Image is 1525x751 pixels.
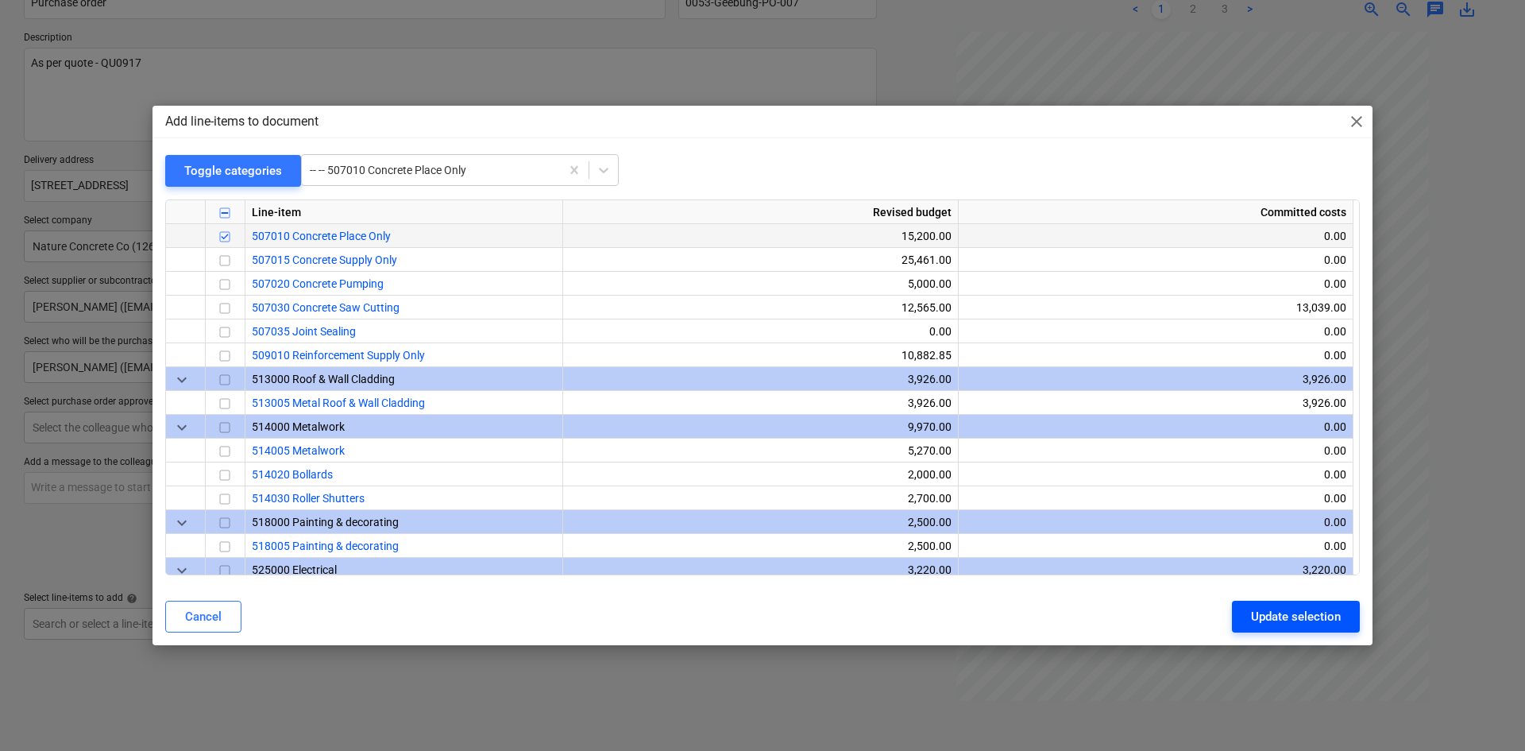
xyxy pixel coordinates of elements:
[965,343,1346,367] div: 0.00
[569,463,952,486] div: 2,000.00
[252,468,333,481] a: 514020 Bollards
[165,112,319,131] p: Add line-items to document
[569,343,952,367] div: 10,882.85
[252,563,337,576] span: 525000 Electrical
[252,492,365,505] a: 514030 Roller Shutters
[965,319,1346,343] div: 0.00
[965,296,1346,319] div: 13,039.00
[252,373,395,385] span: 513000 Roof & Wall Cladding
[569,248,952,272] div: 25,461.00
[252,325,356,338] a: 507035 Joint Sealing
[569,319,952,343] div: 0.00
[563,200,959,224] div: Revised budget
[965,558,1346,582] div: 3,220.00
[965,248,1346,272] div: 0.00
[965,224,1346,248] div: 0.00
[959,200,1353,224] div: Committed costs
[569,439,952,463] div: 5,270.00
[1232,601,1360,633] button: Update selection
[569,367,952,391] div: 3,926.00
[569,224,952,248] div: 15,200.00
[252,349,425,362] a: 509010 Reinforcement Supply Only
[252,444,345,457] a: 514005 Metalwork
[252,254,397,266] a: 507015 Concrete Supply Only
[252,230,391,242] a: 507010 Concrete Place Only
[165,601,241,633] button: Cancel
[252,301,400,314] a: 507030 Concrete Saw Cutting
[185,606,222,627] div: Cancel
[172,561,191,580] span: keyboard_arrow_down
[569,272,952,296] div: 5,000.00
[252,277,384,290] a: 507020 Concrete Pumping
[184,161,282,181] div: Toggle categories
[172,418,191,437] span: keyboard_arrow_down
[1347,112,1366,131] span: close
[569,510,952,534] div: 2,500.00
[569,415,952,439] div: 9,970.00
[965,463,1346,486] div: 0.00
[569,296,952,319] div: 12,565.00
[569,486,952,510] div: 2,700.00
[569,391,952,415] div: 3,926.00
[965,272,1346,296] div: 0.00
[965,534,1346,558] div: 0.00
[252,540,399,552] a: 518005 Painting & decorating
[569,558,952,582] div: 3,220.00
[172,513,191,532] span: keyboard_arrow_down
[569,534,952,558] div: 2,500.00
[252,397,425,409] a: 513005 Metal Roof & Wall Cladding
[965,486,1346,510] div: 0.00
[252,516,399,528] span: 518000 Painting & decorating
[1446,675,1525,751] iframe: Chat Widget
[965,415,1346,439] div: 0.00
[165,155,301,187] button: Toggle categories
[252,420,345,433] span: 514000 Metalwork
[965,367,1346,391] div: 3,926.00
[1251,606,1341,627] div: Update selection
[965,439,1346,463] div: 0.00
[245,200,563,224] div: Line-item
[172,370,191,389] span: keyboard_arrow_down
[965,510,1346,534] div: 0.00
[965,391,1346,415] div: 3,926.00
